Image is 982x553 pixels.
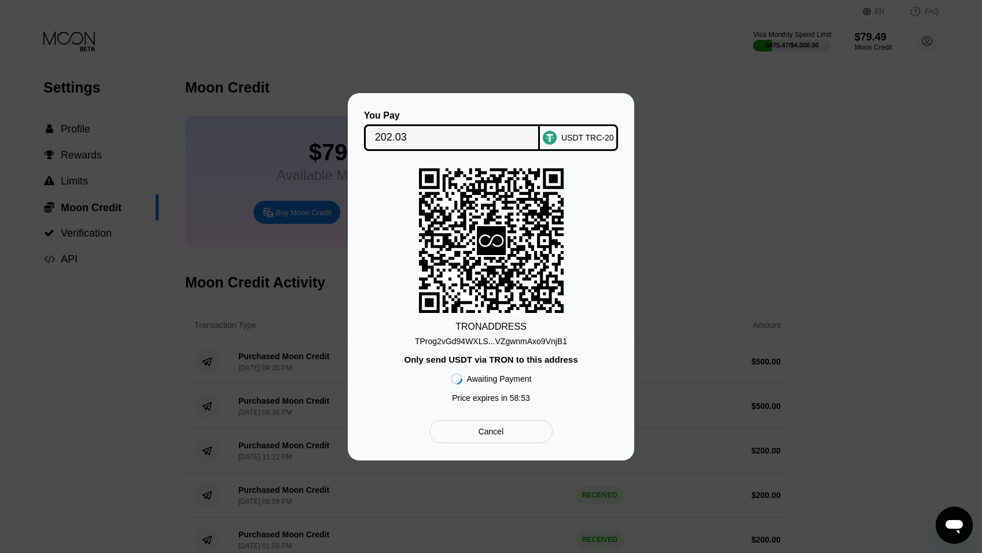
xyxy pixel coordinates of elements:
iframe: Button to launch messaging window [936,507,973,544]
span: 58 : 53 [510,393,530,403]
div: Cancel [429,420,553,443]
div: You PayUSDT TRC-20 [365,110,617,151]
div: USDT TRC-20 [561,133,614,142]
div: You Pay [364,110,540,121]
div: Awaiting Payment [467,374,532,384]
div: TProg2vGd94WXLS...VZgwnmAxo9VnjB1 [415,337,567,346]
div: TRON ADDRESS [455,322,527,332]
div: Cancel [479,426,504,437]
div: TProg2vGd94WXLS...VZgwnmAxo9VnjB1 [415,332,567,346]
div: Price expires in [452,393,530,403]
div: Only send USDT via TRON to this address [404,355,578,364]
